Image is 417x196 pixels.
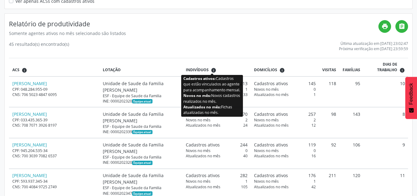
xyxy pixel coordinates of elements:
span: Novos no mês [254,87,279,92]
span: Novos no mês [254,148,279,153]
div: CPF: 945.204.535-34 [12,148,97,153]
span: Atualizados no mês [254,184,289,189]
i: print [382,23,388,30]
span: Cadastros ativos [254,172,288,179]
div: CNS: 708 7071 3926 8197 [12,123,97,128]
div: 119 [254,142,316,148]
div: ESF - Equipe de Saude da Familia [103,155,179,160]
i: Dias em que o(a) ACS fez pelo menos uma visita, ou ficha de cadastro individual ou cadastro domic... [399,68,405,73]
span: Atualizados no mês [186,123,220,128]
span: Domicílios [254,67,277,73]
div: INE: 0000202320 [103,160,179,165]
div: INE: 0000202339 [103,129,179,134]
span: Esta é a equipe atual deste Agente [132,130,152,134]
td: 95 [339,76,363,107]
span: Novos no mês [186,117,211,123]
div: CPF: 033.435.365-39 [12,117,97,123]
div: Fichas atualizadas no mês. [183,104,241,116]
div: ESF - Equipe de Saude da Familia [103,185,179,190]
span: Indivíduos [186,67,209,73]
div: Próxima verificação em [DATE] 23:59:59 [339,46,408,51]
div: CNS: 700 4084 9725 2749 [12,184,97,189]
a: [PERSON_NAME] [12,172,47,178]
td: 8 [363,107,408,138]
div: Somente agentes ativos no mês selecionado são listados [9,30,378,37]
span: Novos no mês [186,179,211,184]
span: ACS [12,67,19,73]
div: 176 [254,172,316,179]
a: [PERSON_NAME] [12,142,47,148]
th: Lotação [100,58,182,76]
span: Cadastros ativos [254,80,288,87]
div: CNS: 700 3039 7082 6537 [12,153,97,159]
i:  [398,23,405,30]
div: 12 [254,123,316,128]
td: 92 [319,138,339,169]
button: Feedback - Mostrar pesquisa [405,77,417,119]
td: 118 [319,76,339,107]
div: ESF - Equipe de Saude da Familia [103,93,179,98]
span: Atualizados no mês [186,184,220,189]
div: Última atualização em [DATE] 23:02:47 [339,41,408,46]
span: Atualizados no mês [254,92,289,97]
strong: Cadastros ativos: [183,76,216,81]
div: CNS: 706 5023 4847 6095 [12,92,97,97]
a: [PERSON_NAME] [12,81,47,86]
span: Novos no mês [254,117,279,123]
span: Feedback [408,83,414,105]
span: Novos no mês [254,179,279,184]
div: 2 [254,117,316,123]
span: Esta é a equipe atual deste Agente [132,99,152,103]
td: 106 [339,138,363,169]
div: 1 [254,179,316,184]
div: CPF: 593.937.345-34 [12,179,97,184]
div: 42 [254,184,316,189]
th: Visitas [319,58,339,76]
div: 45 resultado(s) encontrado(s) [9,41,69,51]
div: Cadastros que estão vinculados ao agente para acompanhamento mensal. [183,76,241,93]
div: 105 [186,184,248,189]
div: Unidade de Saude da Familia [PERSON_NAME] [103,142,179,155]
span: Atualizados no mês [254,123,289,128]
i: info [211,68,216,73]
div: 0 [254,87,316,92]
span: Esta é a equipe atual deste Agente [132,191,152,196]
span: Cadastros ativos [254,142,288,148]
i: ACSs que estiveram vinculados a uma UBS neste período, mesmo sem produtividade. [22,68,27,73]
a: print [378,20,391,33]
div: 1 [186,179,248,184]
div: Unidade de Saude da Familia [PERSON_NAME] [103,80,179,93]
a: [PERSON_NAME] [12,111,47,117]
h4: Relatório de produtividade [9,20,378,28]
i: <div class="text-left"> <div> <strong>Cadastros ativos:</strong> Cadastros que estão vinculados a... [279,68,285,73]
td: 9 [363,138,408,169]
td: 98 [319,107,339,138]
span: Dias de trabalho [367,62,397,73]
strong: Novos no mês: [183,93,211,98]
div: 2 [186,117,248,123]
div: 0 [254,148,316,153]
td: 10 [363,76,408,107]
div: 257 [254,111,316,117]
div: CPF: 048.284.955-09 [12,87,97,92]
div: Unidade de Saude da Familia [PERSON_NAME] [103,111,179,124]
div: INE: 0000202320 [103,98,179,104]
div: 24 [186,123,248,128]
a:  [395,20,408,33]
div: 244 [186,142,248,148]
span: Novos no mês [186,148,211,153]
span: Cadastros ativos [186,142,220,148]
div: 1 [254,92,316,97]
td: 143 [339,107,363,138]
div: INE: 0000202347 [103,191,179,196]
span: Esta é a equipe atual deste Agente [132,161,152,165]
span: Atualizados no mês [186,153,220,159]
span: Cadastros ativos [186,172,220,179]
div: ESF - Equipe de Saude da Familia [103,124,179,129]
span: Atualizados no mês [254,153,289,159]
div: Novos cadastros realizados no mês. [183,93,241,104]
div: 282 [186,172,248,179]
div: 145 [254,80,316,87]
strong: Atualizados no mês: [183,104,221,110]
div: 16 [254,153,316,159]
